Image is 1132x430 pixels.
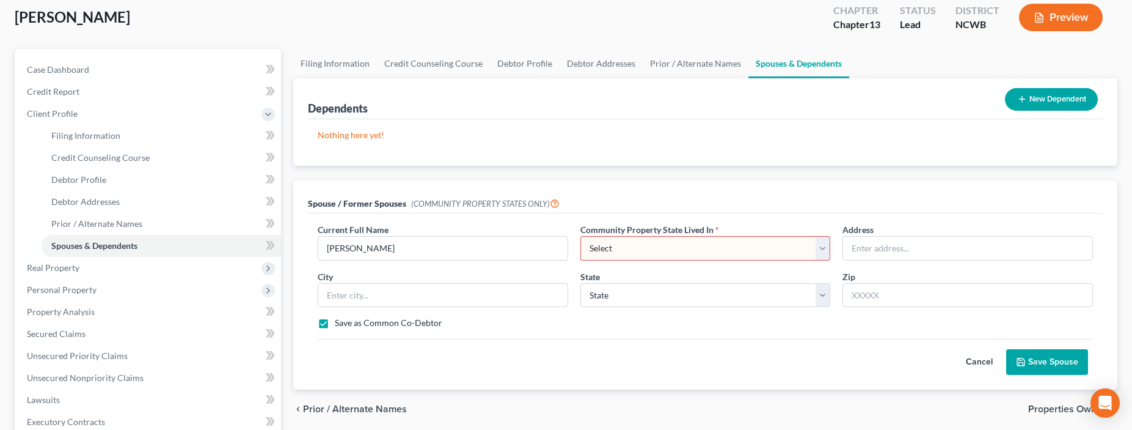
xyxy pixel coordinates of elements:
a: Property Analysis [17,301,281,323]
label: Address [842,223,874,236]
a: Filing Information [293,49,377,78]
span: Lawsuits [27,395,60,405]
p: Nothing here yet! [318,129,1093,141]
label: Zip [842,270,855,283]
a: Case Dashboard [17,59,281,81]
a: Unsecured Priority Claims [17,345,281,367]
span: Debtor Addresses [51,196,120,207]
input: XXXXX [842,283,1093,308]
input: Enter name... [318,237,568,260]
span: Unsecured Nonpriority Claims [27,373,144,383]
span: Spouses & Dependents [51,240,137,251]
div: NCWB [955,18,999,32]
a: Unsecured Nonpriority Claims [17,367,281,389]
button: Cancel [952,350,1006,374]
span: Properties Owned [1028,404,1108,414]
a: Debtor Addresses [560,49,643,78]
a: Credit Counseling Course [42,147,281,169]
span: (COMMUNITY PROPERTY STATES ONLY) [411,199,560,209]
div: Dependents [308,101,368,116]
button: New Dependent [1005,88,1098,111]
a: Filing Information [42,125,281,147]
div: Chapter [833,18,880,32]
button: Save Spouse [1006,349,1088,375]
a: Lawsuits [17,389,281,411]
span: Real Property [27,262,79,273]
div: Chapter [833,4,880,18]
span: Client Profile [27,108,78,119]
a: Credit Report [17,81,281,103]
span: Debtor Profile [51,174,106,185]
span: Executory Contracts [27,417,105,427]
span: Property Analysis [27,306,95,317]
span: Secured Claims [27,328,86,339]
div: District [955,4,999,18]
a: Prior / Alternate Names [643,49,748,78]
span: Filing Information [51,130,120,141]
span: Spouse / Former Spouses [308,198,406,209]
div: Status [900,4,936,18]
a: Spouses & Dependents [748,49,849,78]
span: Prior / Alternate Names [303,404,407,414]
span: 13 [869,18,880,30]
button: Properties Owned chevron_right [1028,404,1117,414]
a: Debtor Profile [42,169,281,191]
span: Credit Counseling Course [51,152,150,163]
a: Secured Claims [17,323,281,345]
span: Personal Property [27,284,97,295]
span: Community Property State Lived In [580,224,714,235]
input: Enter address... [843,237,1092,260]
a: Debtor Addresses [42,191,281,213]
span: Prior / Alternate Names [51,218,142,229]
a: Credit Counseling Course [377,49,490,78]
input: Enter city... [318,284,568,307]
label: City [318,270,333,283]
button: Preview [1019,4,1103,31]
span: Credit Report [27,86,79,97]
a: Debtor Profile [490,49,560,78]
label: Save as Common Co-Debtor [335,317,442,329]
label: State [580,270,600,283]
a: Spouses & Dependents [42,235,281,257]
a: Prior / Alternate Names [42,213,281,235]
span: [PERSON_NAME] [15,8,130,26]
span: Unsecured Priority Claims [27,350,128,361]
span: Case Dashboard [27,64,89,75]
div: Open Intercom Messenger [1090,388,1120,418]
span: Current Full Name [318,224,389,235]
div: Lead [900,18,936,32]
i: chevron_left [293,404,303,414]
button: chevron_left Prior / Alternate Names [293,404,407,414]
